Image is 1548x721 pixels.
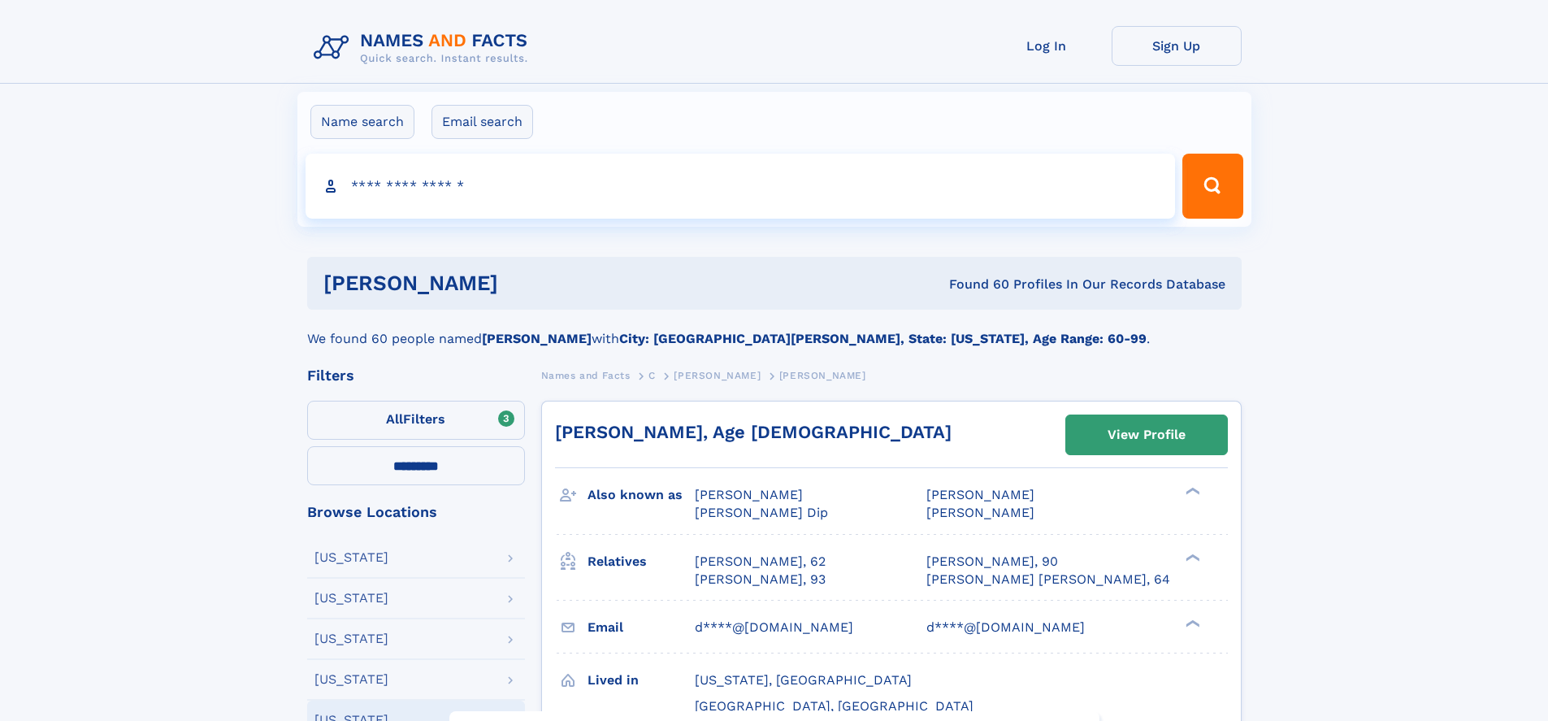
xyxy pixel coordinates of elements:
span: [PERSON_NAME] [674,370,761,381]
h1: [PERSON_NAME] [323,273,724,293]
a: [PERSON_NAME], 93 [695,571,826,589]
h3: Relatives [588,548,695,575]
input: search input [306,154,1176,219]
div: Filters [307,368,525,383]
button: Search Button [1182,154,1242,219]
a: C [648,365,656,385]
div: ❯ [1182,486,1201,497]
span: [PERSON_NAME] [779,370,866,381]
div: Found 60 Profiles In Our Records Database [723,276,1225,293]
label: Filters [307,401,525,440]
h3: Also known as [588,481,695,509]
a: [PERSON_NAME], 90 [926,553,1058,571]
img: Logo Names and Facts [307,26,541,70]
a: [PERSON_NAME], Age [DEMOGRAPHIC_DATA] [555,422,952,442]
div: [US_STATE] [314,632,388,645]
label: Email search [431,105,533,139]
div: We found 60 people named with . [307,310,1242,349]
h3: Email [588,614,695,641]
div: ❯ [1182,552,1201,562]
div: ❯ [1182,618,1201,628]
span: C [648,370,656,381]
div: [US_STATE] [314,551,388,564]
a: Log In [982,26,1112,66]
span: [PERSON_NAME] Dip [695,505,828,520]
b: [PERSON_NAME] [482,331,592,346]
span: [GEOGRAPHIC_DATA], [GEOGRAPHIC_DATA] [695,698,973,714]
span: [PERSON_NAME] [926,505,1034,520]
span: [PERSON_NAME] [695,487,803,502]
div: [US_STATE] [314,592,388,605]
span: [US_STATE], [GEOGRAPHIC_DATA] [695,672,912,688]
a: Names and Facts [541,365,631,385]
div: Browse Locations [307,505,525,519]
a: View Profile [1066,415,1227,454]
b: City: [GEOGRAPHIC_DATA][PERSON_NAME], State: [US_STATE], Age Range: 60-99 [619,331,1147,346]
a: [PERSON_NAME] [674,365,761,385]
label: Name search [310,105,414,139]
a: [PERSON_NAME] [PERSON_NAME], 64 [926,571,1170,589]
h3: Lived in [588,667,695,694]
div: [US_STATE] [314,673,388,686]
a: [PERSON_NAME], 62 [695,553,826,571]
a: Sign Up [1112,26,1242,66]
span: All [386,411,403,427]
div: View Profile [1108,416,1186,454]
span: [PERSON_NAME] [926,487,1034,502]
